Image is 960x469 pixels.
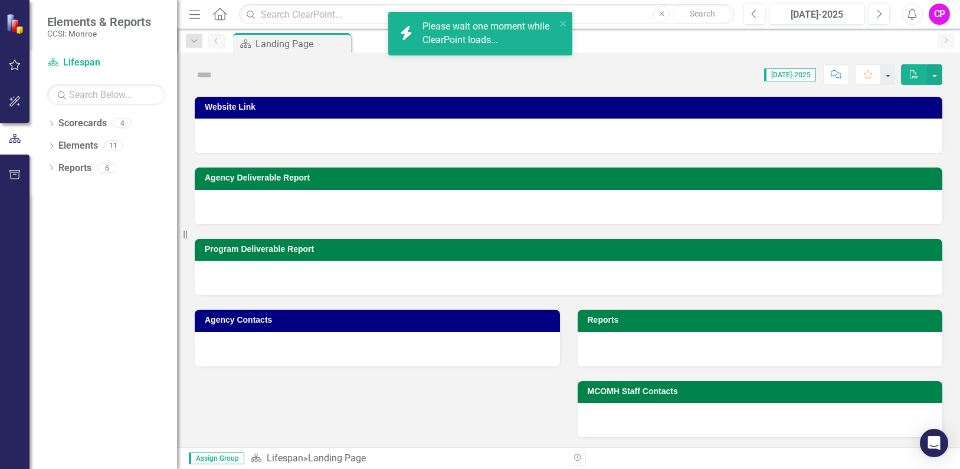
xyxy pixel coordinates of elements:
h3: Website Link [205,103,936,111]
button: [DATE]-2025 [769,4,865,25]
a: Reports [58,162,91,175]
img: Not Defined [195,65,214,84]
h3: Agency Contacts [205,316,554,324]
div: Landing Page [308,452,366,464]
button: Search [673,6,732,22]
a: Scorecards [58,117,107,130]
button: close [559,17,568,30]
h3: Agency Deliverable Report [205,173,936,182]
h3: Reports [588,316,937,324]
button: CP [929,4,950,25]
input: Search Below... [47,84,165,105]
div: Landing Page [255,37,348,51]
a: Elements [58,139,98,153]
img: ClearPoint Strategy [6,14,27,34]
div: 11 [104,141,123,151]
input: Search ClearPoint... [239,4,735,25]
h3: MCOMH Staff Contacts [588,387,937,396]
a: Lifespan [47,56,165,70]
div: » [250,452,560,465]
a: Lifespan [267,452,303,464]
span: [DATE]-2025 [764,68,816,81]
span: Assign Group [189,452,244,464]
div: 4 [113,119,132,129]
div: Please wait one moment while ClearPoint loads... [422,20,556,47]
h3: Program Deliverable Report [205,245,936,254]
div: [DATE]-2025 [773,8,861,22]
small: CCSI: Monroe [47,29,151,38]
div: 6 [97,163,116,173]
div: Open Intercom Messenger [920,429,948,457]
span: Elements & Reports [47,15,151,29]
span: Search [690,9,715,18]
